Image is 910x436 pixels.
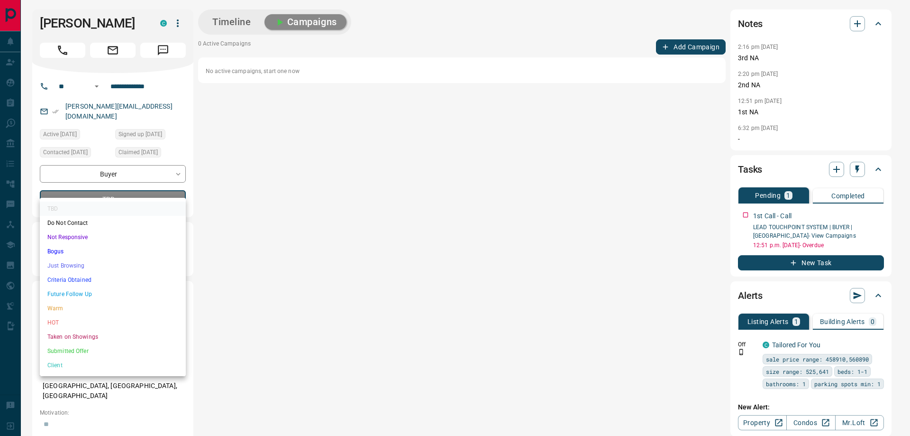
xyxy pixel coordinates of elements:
li: Bogus [40,244,186,259]
li: Submitted Offer [40,344,186,358]
li: Not Responsive [40,230,186,244]
li: Taken on Showings [40,330,186,344]
li: Do Not Contact [40,216,186,230]
li: Warm [40,301,186,315]
li: Future Follow Up [40,287,186,301]
li: HOT [40,315,186,330]
li: Just Browsing [40,259,186,273]
li: Criteria Obtained [40,273,186,287]
li: Client [40,358,186,372]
